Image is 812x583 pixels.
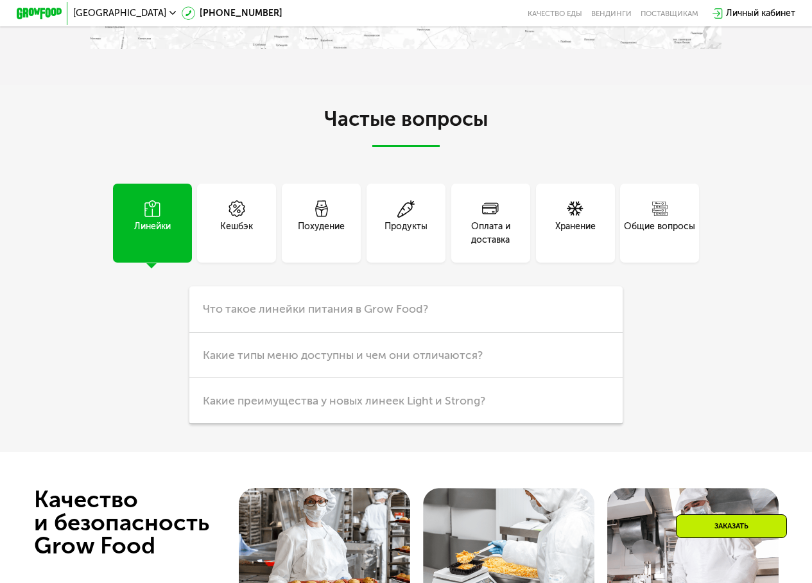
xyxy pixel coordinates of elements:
a: [PHONE_NUMBER] [182,6,282,20]
a: Качество еды [528,9,582,18]
div: Похудение [298,220,345,247]
h2: Частые вопросы [91,108,722,147]
div: Общие вопросы [624,220,695,247]
div: Личный кабинет [726,6,795,20]
span: Какие преимущества у новых линеек Light и Strong? [203,394,485,408]
div: Оплата и доставка [451,220,530,247]
div: поставщикам [641,9,698,18]
div: Кешбэк [220,220,253,247]
div: Хранение [555,220,596,247]
div: Качество и безопасность Grow Food [34,488,257,557]
div: Линейки [134,220,171,247]
span: [GEOGRAPHIC_DATA] [73,9,166,18]
span: Что такое линейки питания в Grow Food? [203,302,428,316]
span: Какие типы меню доступны и чем они отличаются? [203,348,483,362]
div: Продукты [384,220,428,247]
div: Заказать [676,514,787,538]
a: Вендинги [591,9,632,18]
